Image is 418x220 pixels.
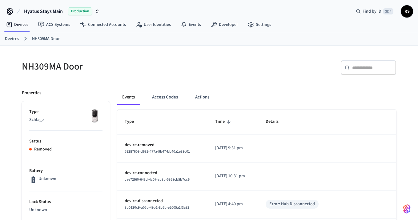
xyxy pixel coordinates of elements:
[215,173,251,179] p: [DATE] 10:31 pm
[147,90,183,105] button: Access Codes
[403,204,411,214] img: SeamLogoGradient.69752ec5.svg
[87,109,102,124] img: Yale Assure Touchscreen Wifi Smart Lock, Satin Nickel, Front
[29,109,102,115] p: Type
[75,19,131,30] a: Connected Accounts
[131,19,176,30] a: User Identities
[401,6,412,17] span: RS
[266,117,287,126] span: Details
[125,198,200,204] p: device.disconnected
[33,19,75,30] a: ACS Systems
[5,36,19,42] a: Devices
[117,90,140,105] button: Events
[29,168,102,174] p: Battery
[215,201,251,207] p: [DATE] 4:40 pm
[190,90,214,105] button: Actions
[206,19,243,30] a: Developer
[38,176,56,182] p: Unknown
[269,201,315,207] div: Error: Hub Disconnected
[176,19,206,30] a: Events
[243,19,276,30] a: Settings
[125,177,190,182] span: cae72f60-643d-4c07-ab8b-5868cb5b7cc6
[215,117,233,126] span: Time
[351,6,398,17] div: Find by ID⌘ K
[22,90,41,96] p: Properties
[29,138,102,145] p: Status
[29,117,102,123] p: Schlage
[22,60,205,73] h5: NH309MA Door
[117,90,396,105] div: ant example
[125,117,142,126] span: Type
[32,36,60,42] a: NH309MA Door
[125,170,200,176] p: device.connected
[125,149,190,154] span: 59287603-d632-477a-9b47-bb40a1e83c01
[68,7,92,15] span: Production
[363,8,381,14] span: Find by ID
[383,8,393,14] span: ⌘ K
[401,5,413,18] button: RS
[125,205,189,210] span: 8b0120c9-a05b-49b1-8c6b-e2005a1f3a82
[24,8,63,15] span: Hyatus Stays Main
[29,207,102,213] p: Unknown
[29,199,102,205] p: Lock Status
[215,145,251,151] p: [DATE] 9:31 pm
[1,19,33,30] a: Devices
[125,142,200,148] p: device.removed
[34,146,52,153] p: Removed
